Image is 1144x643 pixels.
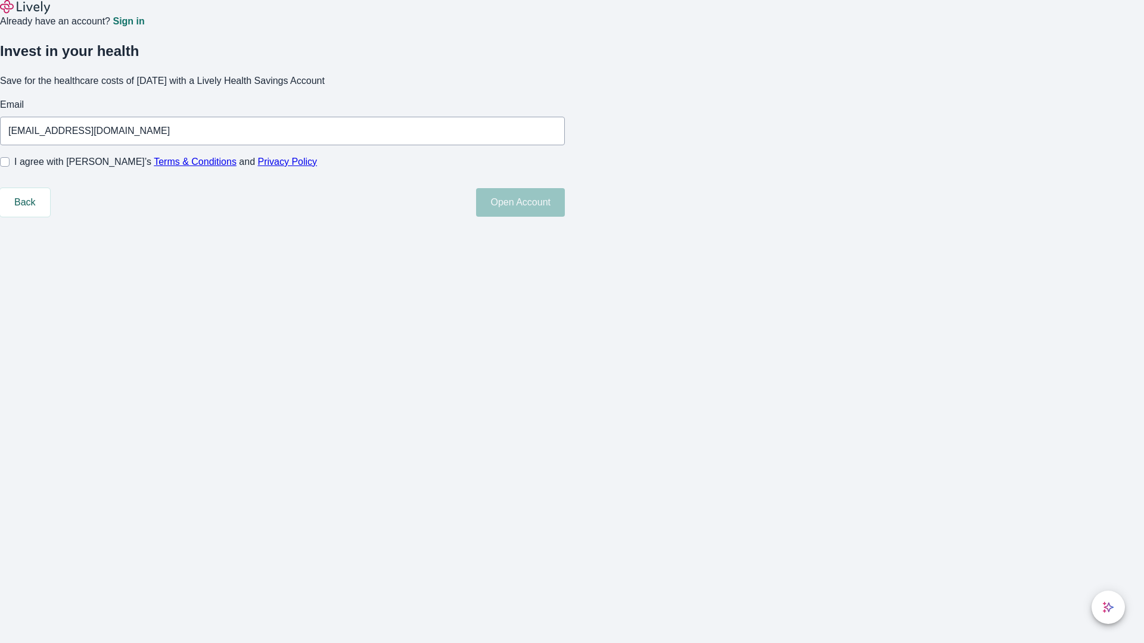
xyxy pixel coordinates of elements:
span: I agree with [PERSON_NAME]’s and [14,155,317,169]
button: chat [1092,591,1125,624]
a: Sign in [113,17,144,26]
a: Privacy Policy [258,157,318,167]
a: Terms & Conditions [154,157,237,167]
svg: Lively AI Assistant [1102,601,1114,613]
